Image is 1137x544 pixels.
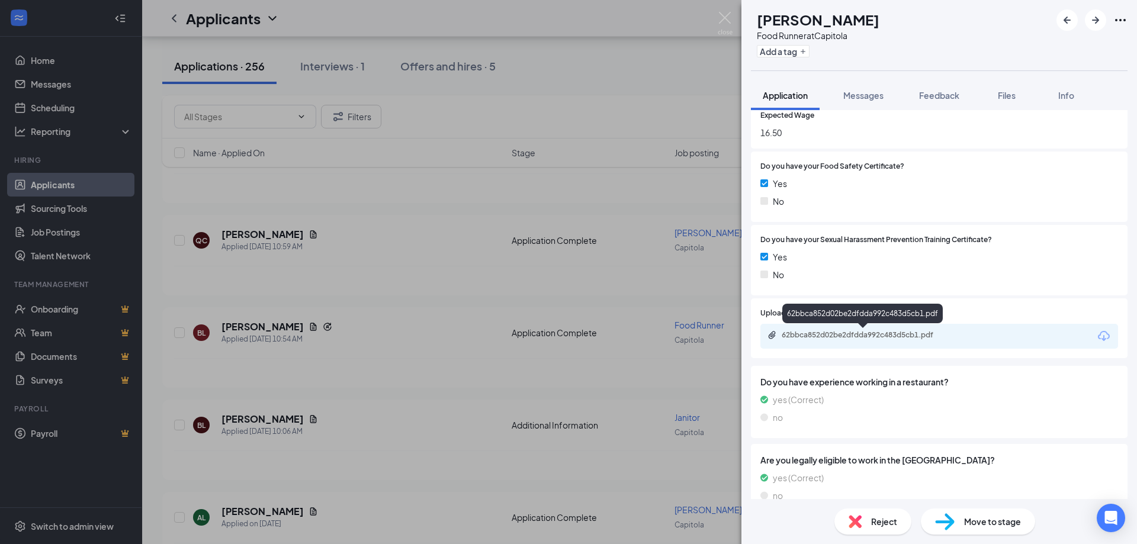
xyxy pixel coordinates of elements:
[919,90,959,101] span: Feedback
[773,177,787,190] span: Yes
[773,250,787,263] span: Yes
[757,30,879,41] div: Food Runner at Capitola
[1085,9,1106,31] button: ArrowRight
[799,48,807,55] svg: Plus
[773,393,824,406] span: yes (Correct)
[773,195,784,208] span: No
[760,308,814,319] span: Upload Resume
[843,90,884,101] span: Messages
[763,90,808,101] span: Application
[782,304,943,323] div: 62bbca852d02be2dfdda992c483d5cb1.pdf
[760,453,1118,466] span: Are you legally eligible to work in the [GEOGRAPHIC_DATA]?
[998,90,1016,101] span: Files
[1088,13,1103,27] svg: ArrowRight
[757,45,810,57] button: PlusAdd a tag
[1058,90,1074,101] span: Info
[1056,9,1078,31] button: ArrowLeftNew
[964,515,1021,528] span: Move to stage
[760,126,1118,139] span: 16.50
[767,330,777,340] svg: Paperclip
[773,471,824,484] span: yes (Correct)
[757,9,879,30] h1: [PERSON_NAME]
[773,411,783,424] span: no
[760,234,992,246] span: Do you have your Sexual Harassment Prevention Training Certificate?
[760,375,1118,388] span: Do you have experience working in a restaurant?
[871,515,897,528] span: Reject
[1097,504,1125,532] div: Open Intercom Messenger
[773,489,783,502] span: no
[773,268,784,281] span: No
[1113,13,1128,27] svg: Ellipses
[782,330,947,340] div: 62bbca852d02be2dfdda992c483d5cb1.pdf
[1060,13,1074,27] svg: ArrowLeftNew
[767,330,959,342] a: Paperclip62bbca852d02be2dfdda992c483d5cb1.pdf
[760,110,814,121] span: Expected Wage
[760,161,904,172] span: Do you have your Food Safety Certificate?
[1097,329,1111,343] svg: Download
